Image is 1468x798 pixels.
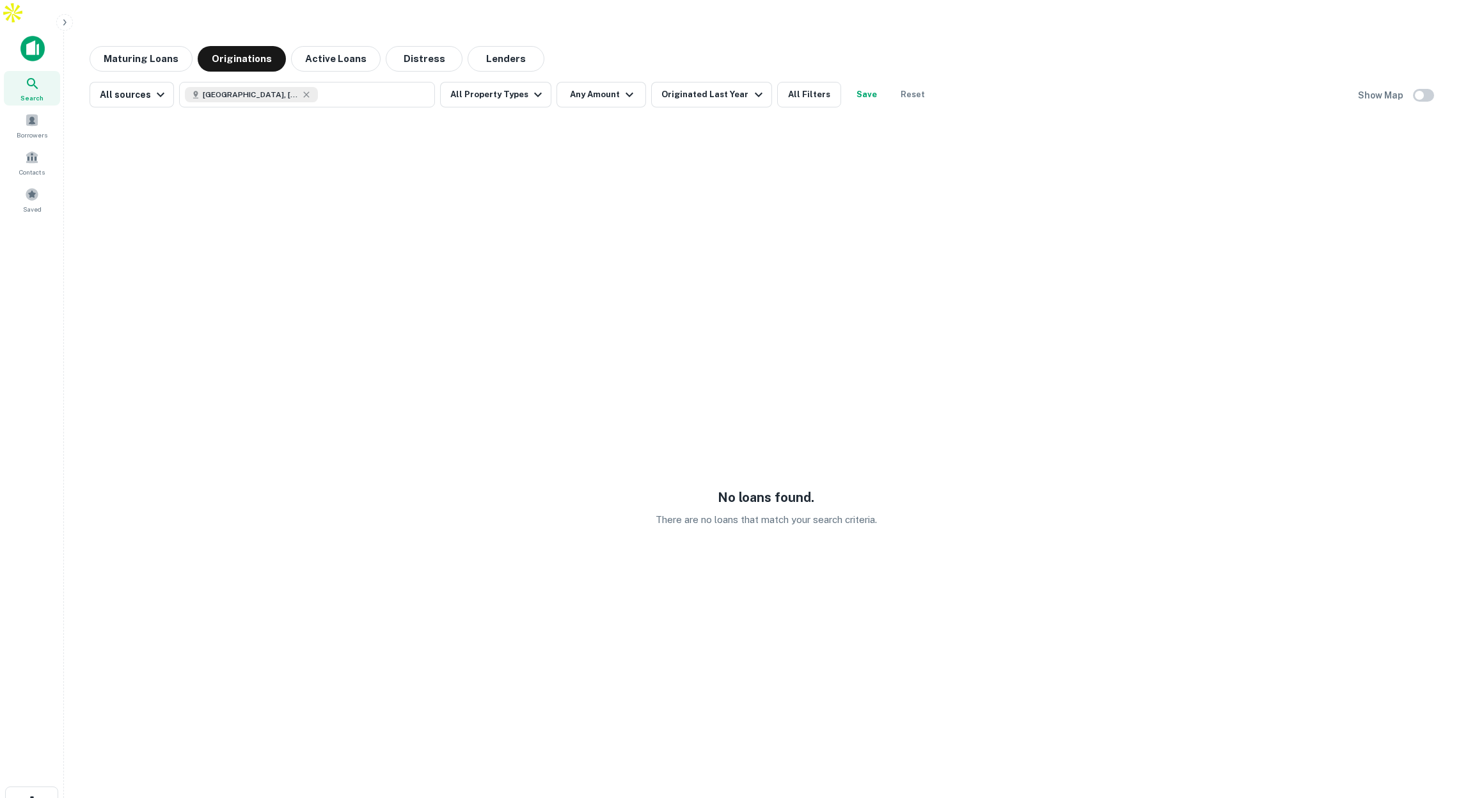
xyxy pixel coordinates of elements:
p: There are no loans that match your search criteria. [656,512,877,528]
h6: Show Map [1358,88,1405,102]
button: Originated Last Year [651,82,771,107]
button: Distress [386,46,462,72]
span: Contacts [19,167,45,177]
button: Originations [198,46,286,72]
span: Search [20,93,43,103]
a: Search [4,71,60,106]
button: All Filters [777,82,841,107]
button: Reset [892,82,933,107]
button: Save your search to get updates of matches that match your search criteria. [846,82,887,107]
div: All sources [100,87,168,102]
button: Lenders [468,46,544,72]
a: Saved [4,182,60,217]
div: Originated Last Year [661,87,766,102]
a: Contacts [4,145,60,180]
button: Any Amount [556,82,646,107]
a: Borrowers [4,108,60,143]
button: Maturing Loans [90,46,193,72]
button: Active Loans [291,46,381,72]
button: All Property Types [440,82,551,107]
span: Saved [23,204,42,214]
button: All sources [90,82,174,107]
img: capitalize-icon.png [20,36,45,61]
iframe: Chat Widget [1404,696,1468,757]
span: Borrowers [17,130,47,140]
span: [GEOGRAPHIC_DATA], [GEOGRAPHIC_DATA], [GEOGRAPHIC_DATA] [203,89,299,100]
h5: No loans found. [718,488,814,507]
button: [GEOGRAPHIC_DATA], [GEOGRAPHIC_DATA], [GEOGRAPHIC_DATA] [179,82,435,107]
